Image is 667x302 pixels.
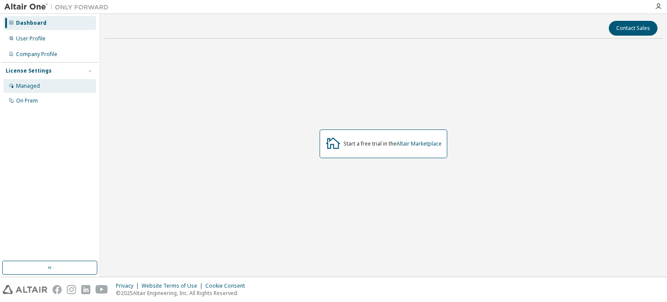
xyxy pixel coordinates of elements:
[205,282,250,289] div: Cookie Consent
[142,282,205,289] div: Website Terms of Use
[16,51,57,58] div: Company Profile
[96,285,108,294] img: youtube.svg
[6,67,52,74] div: License Settings
[116,289,250,297] p: © 2025 Altair Engineering, Inc. All Rights Reserved.
[4,3,113,11] img: Altair One
[116,282,142,289] div: Privacy
[3,285,47,294] img: altair_logo.svg
[16,35,46,42] div: User Profile
[396,140,442,147] a: Altair Marketplace
[343,140,442,147] div: Start a free trial in the
[16,97,38,104] div: On Prem
[53,285,62,294] img: facebook.svg
[16,83,40,90] div: Managed
[609,21,657,36] button: Contact Sales
[67,285,76,294] img: instagram.svg
[81,285,90,294] img: linkedin.svg
[16,20,46,27] div: Dashboard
